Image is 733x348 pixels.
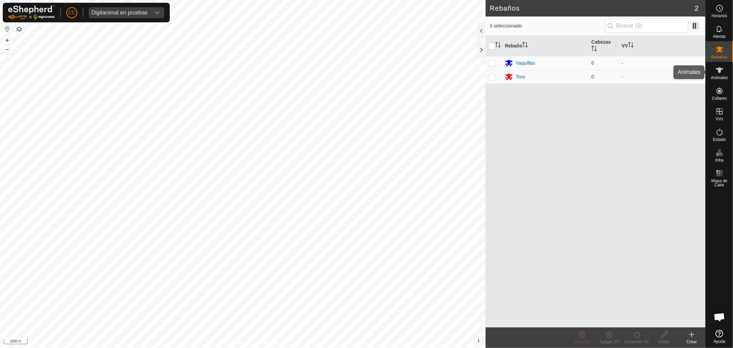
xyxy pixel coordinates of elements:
[711,76,728,80] span: Animales
[715,117,723,121] span: VVs
[623,339,651,345] div: Encender VV
[619,36,706,56] th: VV
[714,339,725,344] span: Ayuda
[574,339,589,344] span: Eliminar
[3,36,11,44] button: +
[255,339,278,345] a: Contáctenos
[151,7,164,18] div: dropdown trigger
[711,55,728,59] span: Rebaños
[502,36,589,56] th: Rebaño
[591,74,594,79] span: 0
[475,337,482,345] button: i
[596,339,623,345] div: Apagar VV
[591,60,594,66] span: 0
[516,59,535,67] div: Vaquillas
[678,339,706,345] div: Crear
[712,14,727,18] span: Horarios
[713,138,726,142] span: Estado
[706,327,733,346] a: Ayuda
[712,96,727,100] span: Collares
[713,34,726,39] span: Alertas
[589,36,619,56] th: Cabezas
[3,45,11,53] button: –
[695,3,699,13] span: 2
[495,43,501,48] p-sorticon: Activar para ordenar
[715,158,723,162] span: Infra
[619,56,706,70] td: -
[207,339,247,345] a: Política de Privacidad
[628,43,634,48] p-sorticon: Activar para ordenar
[619,70,706,84] td: -
[15,25,23,33] button: Capas del Mapa
[651,339,678,345] div: Editar
[3,25,11,33] button: Restablecer Mapa
[709,307,730,327] a: Chat abierto
[68,9,75,16] span: CC
[522,43,528,48] p-sorticon: Activar para ordenar
[490,22,605,30] span: 0 seleccionado
[8,6,55,20] img: Logo Gallagher
[89,7,151,18] span: Digitanimal en pruebas
[605,19,688,33] input: Buscar (S)
[591,47,597,52] p-sorticon: Activar para ordenar
[490,4,695,12] h2: Rebaños
[708,179,731,187] span: Mapa de Calor
[516,73,525,80] div: Toro
[91,10,148,15] div: Digitanimal en pruebas
[478,338,479,344] span: i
